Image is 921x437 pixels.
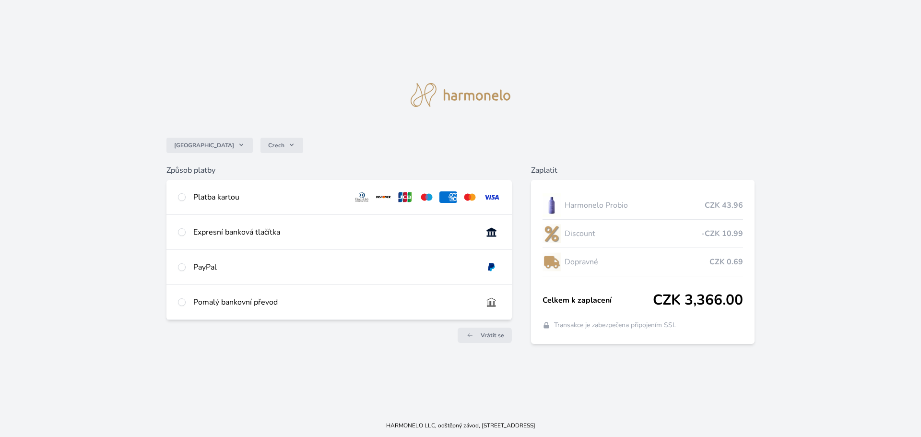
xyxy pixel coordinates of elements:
[458,328,512,343] a: Vrátit se
[483,226,500,238] img: onlineBanking_CZ.svg
[166,138,253,153] button: [GEOGRAPHIC_DATA]
[483,296,500,308] img: bankTransfer_IBAN.svg
[565,200,705,211] span: Harmonelo Probio
[193,261,475,273] div: PayPal
[439,191,457,203] img: amex.svg
[543,193,561,217] img: CLEAN_PROBIO_se_stinem_x-lo.jpg
[166,165,512,176] h6: Způsob platby
[565,228,702,239] span: Discount
[260,138,303,153] button: Czech
[411,83,510,107] img: logo.svg
[353,191,371,203] img: diners.svg
[481,331,504,339] span: Vrátit se
[543,250,561,274] img: delivery-lo.png
[193,191,346,203] div: Platba kartou
[701,228,743,239] span: -CZK 10.99
[531,165,755,176] h6: Zaplatit
[483,191,500,203] img: visa.svg
[396,191,414,203] img: jcb.svg
[375,191,392,203] img: discover.svg
[705,200,743,211] span: CZK 43.96
[483,261,500,273] img: paypal.svg
[174,142,234,149] span: [GEOGRAPHIC_DATA]
[193,226,475,238] div: Expresní banková tlačítka
[554,320,676,330] span: Transakce je zabezpečena připojením SSL
[565,256,710,268] span: Dopravné
[709,256,743,268] span: CZK 0.69
[653,292,743,309] span: CZK 3,366.00
[418,191,436,203] img: maestro.svg
[268,142,284,149] span: Czech
[193,296,475,308] div: Pomalý bankovní převod
[543,222,561,246] img: discount-lo.png
[461,191,479,203] img: mc.svg
[543,295,653,306] span: Celkem k zaplacení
